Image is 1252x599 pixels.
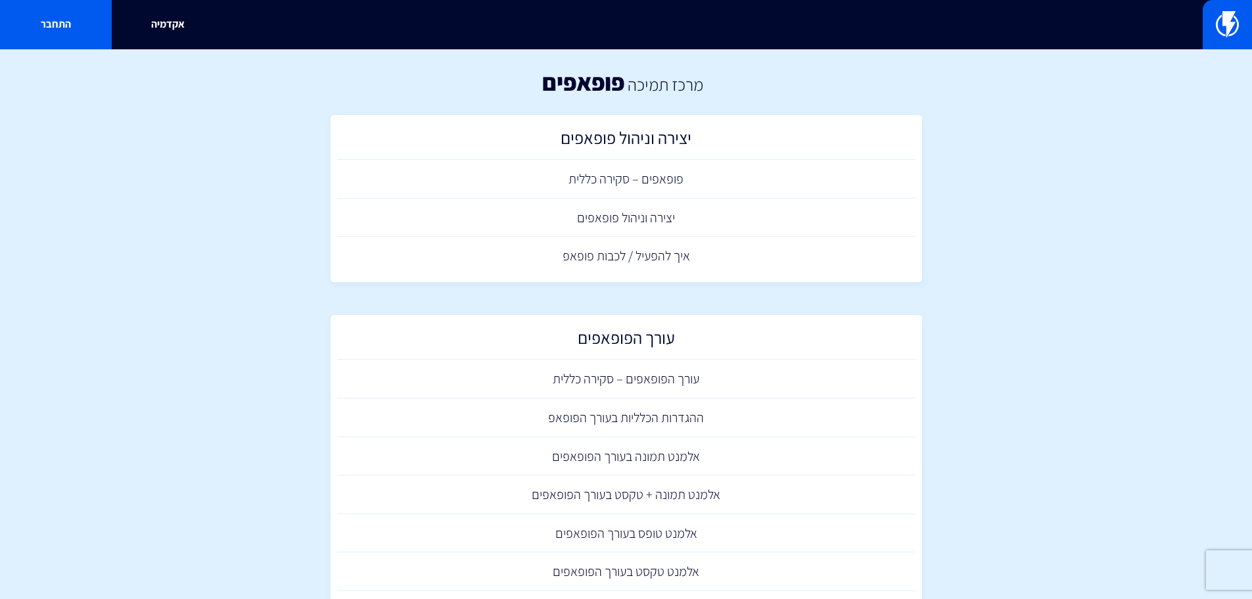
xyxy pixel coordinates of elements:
[337,514,916,553] a: אלמנט טופס בעורך הפופאפים
[337,475,916,514] a: אלמנט תמונה + טקסט בעורך הפופאפים
[337,199,916,237] a: יצירה וניהול פופאפים
[337,437,916,476] a: אלמנט תמונה בעורך הפופאפים
[344,328,909,354] h2: עורך הפופאפים
[337,360,916,398] a: עורך הפופאפים – סקירה כללית
[628,73,703,95] a: מרכז תמיכה
[337,237,916,276] a: איך להפעיל / לכבות פופאפ
[337,398,916,437] a: ההגדרות הכלליות בעורך הפופאפ
[337,552,916,591] a: אלמנט טקסט בעורך הפופאפים
[542,69,624,95] h1: פופאפים
[331,10,922,40] input: חיפוש מהיר...
[337,122,916,160] a: יצירה וניהול פופאפים
[337,160,916,199] a: פופאפים – סקירה כללית
[344,128,909,154] h2: יצירה וניהול פופאפים
[337,322,916,360] a: עורך הפופאפים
